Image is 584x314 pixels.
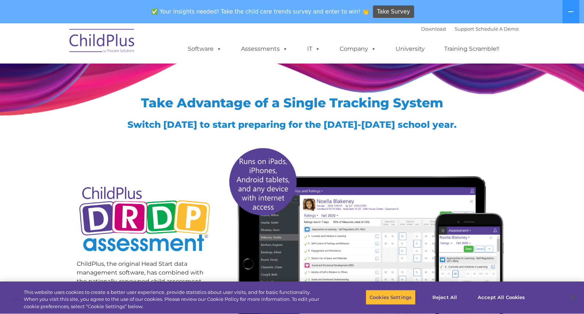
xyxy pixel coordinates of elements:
[77,179,213,261] img: Copyright - DRDP Logo
[332,42,383,56] a: Company
[421,26,446,32] a: Download
[455,26,474,32] a: Support
[300,42,328,56] a: IT
[77,260,203,302] span: ChildPlus, the original Head Start data management software, has combined with the nationally-ren...
[66,24,139,60] img: ChildPlus by Procare Solutions
[476,26,519,32] a: Schedule A Demo
[148,5,372,19] span: ✅ Your insights needed! Take the child care trends survey and enter to win! 👏
[141,95,443,111] span: Take Advantage of a Single Tracking System
[388,42,432,56] a: University
[437,42,507,56] a: Training Scramble!!
[377,5,410,18] span: Take Survey
[422,290,467,305] button: Reject All
[421,26,519,32] font: |
[127,119,457,130] span: Switch [DATE] to start preparing for the [DATE]-[DATE] school year.
[24,289,321,310] div: This website uses cookies to create a better user experience, provide statistics about user visit...
[180,42,229,56] a: Software
[474,290,529,305] button: Accept All Cookies
[564,289,580,305] button: Close
[373,5,414,18] a: Take Survey
[234,42,295,56] a: Assessments
[366,290,416,305] button: Cookies Settings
